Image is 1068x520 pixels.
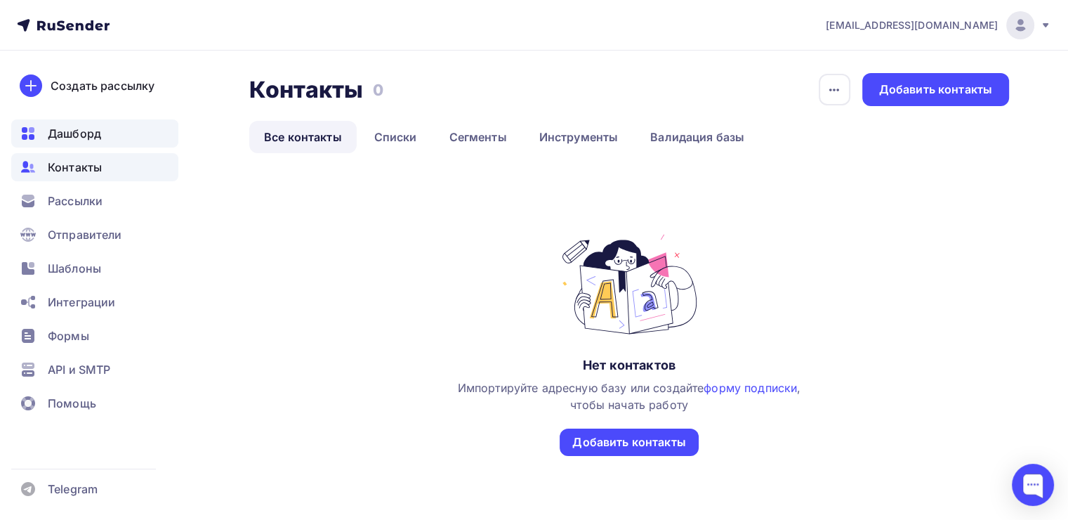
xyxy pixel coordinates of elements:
span: Импортируйте адресную базу или создайте , чтобы начать работу [458,381,801,412]
a: Отправители [11,221,178,249]
a: Валидация базы [635,121,759,153]
div: Добавить контакты [572,434,685,450]
div: Создать рассылку [51,77,154,94]
span: Формы [48,327,89,344]
span: Помощь [48,395,96,412]
h3: 0 [373,80,383,100]
a: Все контакты [249,121,357,153]
span: Отправители [48,226,122,243]
span: API и SMTP [48,361,110,378]
a: Инструменты [525,121,633,153]
span: Контакты [48,159,102,176]
a: Рассылки [11,187,178,215]
span: Рассылки [48,193,103,209]
a: Сегменты [435,121,522,153]
div: Добавить контакты [879,82,992,98]
a: Формы [11,322,178,350]
a: Шаблоны [11,254,178,282]
span: Дашборд [48,125,101,142]
a: форму подписки [704,381,797,395]
a: [EMAIL_ADDRESS][DOMAIN_NAME] [826,11,1051,39]
a: Контакты [11,153,178,181]
a: Списки [360,121,432,153]
h2: Контакты [249,76,363,104]
a: Дашборд [11,119,178,148]
div: Нет контактов [583,357,675,374]
span: Шаблоны [48,260,101,277]
span: Интеграции [48,294,115,311]
span: Telegram [48,481,98,498]
span: [EMAIL_ADDRESS][DOMAIN_NAME] [826,18,998,32]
